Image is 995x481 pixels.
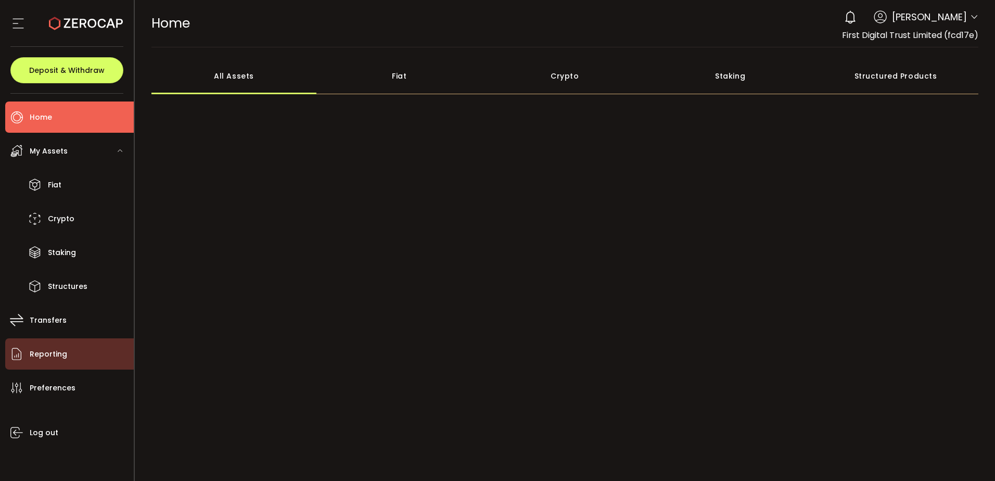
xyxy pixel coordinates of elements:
[842,29,978,41] span: First Digital Trust Limited (fcd17e)
[10,57,123,83] button: Deposit & Withdraw
[892,10,967,24] span: [PERSON_NAME]
[48,245,76,260] span: Staking
[30,347,67,362] span: Reporting
[647,58,813,94] div: Staking
[30,110,52,125] span: Home
[151,14,190,32] span: Home
[30,144,68,159] span: My Assets
[48,279,87,294] span: Structures
[30,425,58,440] span: Log out
[48,211,74,226] span: Crypto
[29,67,105,74] span: Deposit & Withdraw
[151,58,317,94] div: All Assets
[30,313,67,328] span: Transfers
[482,58,647,94] div: Crypto
[813,58,978,94] div: Structured Products
[316,58,482,94] div: Fiat
[30,381,75,396] span: Preferences
[48,178,61,193] span: Fiat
